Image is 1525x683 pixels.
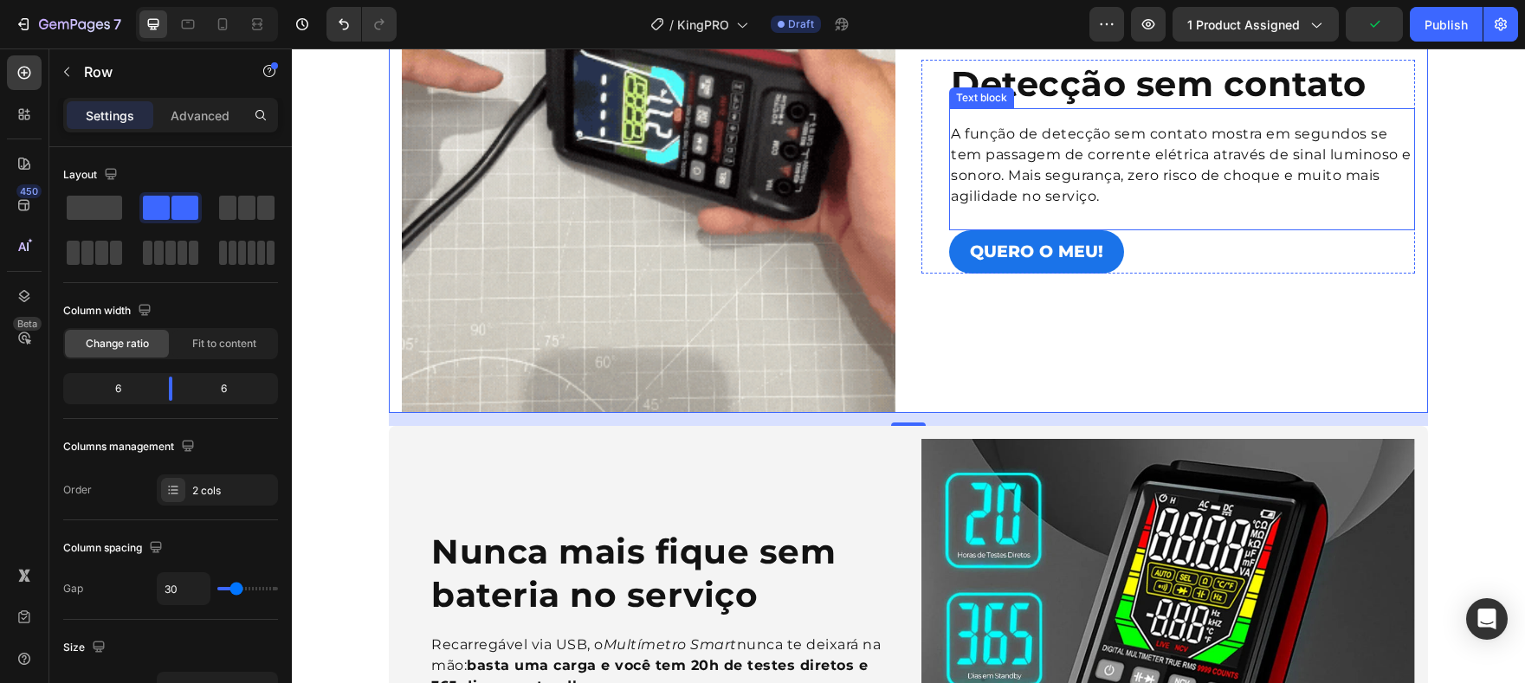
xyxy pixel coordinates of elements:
[1173,7,1339,42] button: 1 product assigned
[1410,7,1483,42] button: Publish
[139,609,576,646] strong: basta uma carga e você tem 20h de testes diretos e 365 dias em standby.
[63,435,198,459] div: Columns management
[13,317,42,331] div: Beta
[312,588,445,604] i: Multímetro Smart
[67,377,155,401] div: 6
[1466,598,1508,640] div: Open Intercom Messenger
[86,336,149,351] span: Change ratio
[113,14,121,35] p: 7
[657,74,1123,160] div: Rich Text Editor. Editing area: main
[63,164,121,187] div: Layout
[678,189,811,218] p: QUERO O MEU!
[677,16,729,34] span: KingPRO
[659,77,1120,156] span: A função de detecção sem contato mostra em segundos se tem passagem de corrente elétrica através ...
[657,182,832,225] a: QUERO O MEU!
[669,16,674,34] span: /
[86,106,134,125] p: Settings
[192,483,274,499] div: 2 cols
[7,7,129,42] button: 7
[326,7,397,42] div: Undo/Redo
[63,581,83,596] div: Gap
[661,42,719,57] div: Text block
[63,300,155,323] div: Column width
[63,636,109,660] div: Size
[84,61,231,82] p: Row
[292,48,1525,683] iframe: Design area
[186,377,275,401] div: 6
[63,482,92,498] div: Order
[1187,16,1300,34] span: 1 product assigned
[16,184,42,198] div: 450
[788,16,814,32] span: Draft
[192,336,256,351] span: Fit to content
[139,586,602,648] p: Recarregável via USB, o nunca te deixará na mão:
[139,482,544,568] strong: Nunca mais fique sem bateria no serviço
[1425,16,1468,34] div: Publish
[171,106,229,125] p: Advanced
[158,573,210,604] input: Auto
[63,537,166,560] div: Column spacing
